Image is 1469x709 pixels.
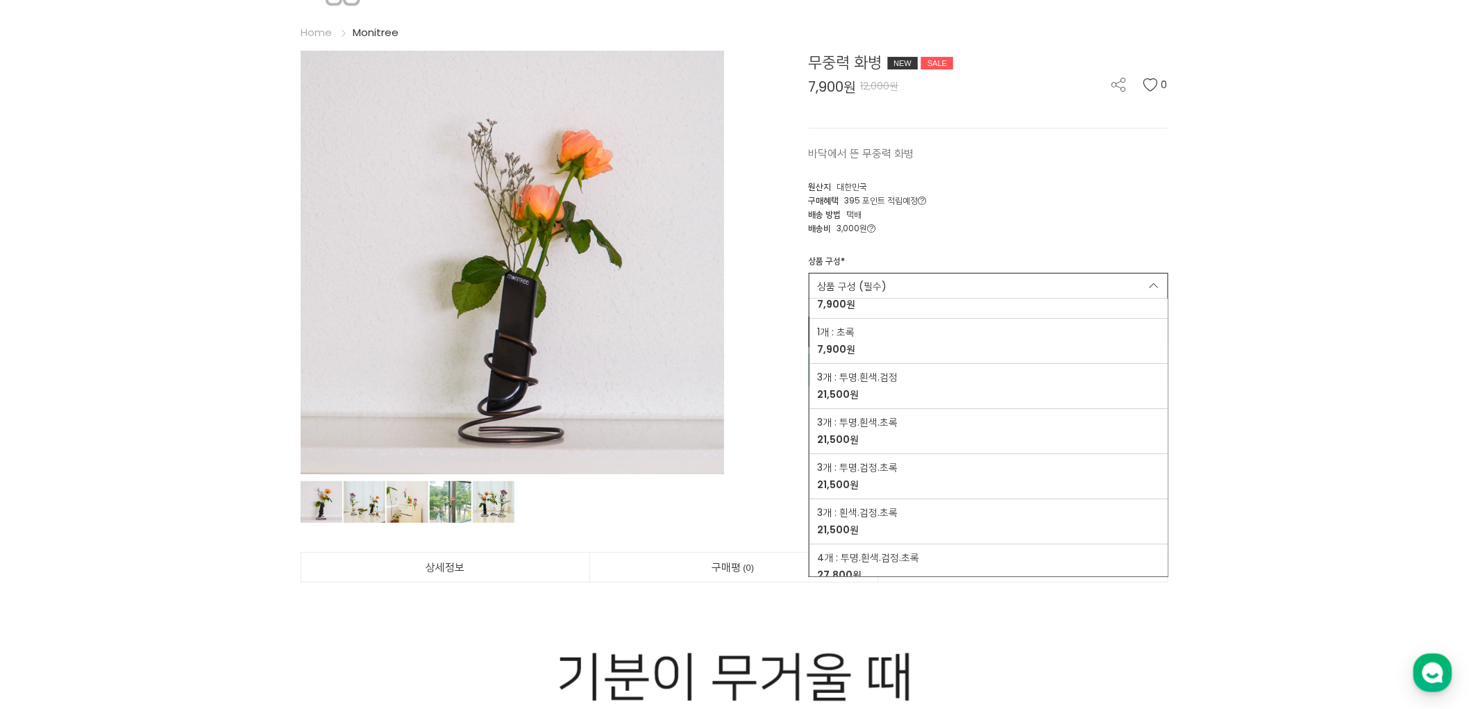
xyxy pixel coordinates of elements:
a: 3개 : 투명.흰색.초록21,500원 [809,409,1168,453]
p: 바닥에서 뜬 무중력 화병 [809,145,1169,162]
strong: 27,800원 [818,568,862,582]
div: 상품 구성 [809,255,846,273]
span: 홈 [44,461,52,472]
div: SALE [921,57,953,69]
strong: 21,500원 [818,478,859,492]
span: 택배 [847,208,862,220]
span: 0 [1161,78,1168,92]
div: NEW [888,57,918,69]
span: 3개 : 투명.흰색.검정 [818,370,898,385]
span: 4개 : 투명.흰색.검정.초록 [818,551,920,565]
a: 3개 : 투명.검정.초록21,500원 [809,454,1168,499]
span: 배송비 [809,222,832,234]
a: 상품 구성 (필수) [809,273,1169,299]
strong: 21,500원 [818,387,859,401]
a: 홈 [4,440,92,475]
a: 설정 [179,440,267,475]
span: 7,900원 [809,80,857,94]
button: 0 [1143,78,1168,92]
span: 12,000원 [861,79,899,93]
span: 배송 방법 [809,208,841,220]
strong: 21,500원 [818,433,859,447]
span: 1개 : 초록 [818,325,856,340]
span: 대화 [127,462,144,473]
span: 3,000원 [837,222,876,234]
a: 4개 : 투명.흰색.검정.초록27,800원 [809,544,1168,589]
span: 대한민국 [837,181,868,192]
span: 3개 : 흰색.검정.초록 [818,506,898,520]
span: 3개 : 투명.흰색.초록 [818,415,898,430]
span: 원산지 [809,181,832,192]
a: 1개 : 초록7,900원 [809,319,1168,363]
div: 무중력 화병 [809,51,1169,74]
span: 3개 : 투명.검정.초록 [818,460,898,475]
a: Home [301,25,332,40]
span: 0 [741,560,757,575]
a: 3개 : 투명.흰색.검정21,500원 [809,364,1168,408]
strong: 7,900원 [818,342,856,356]
span: 설정 [215,461,231,472]
a: 구매평0 [590,553,879,582]
a: 상세정보 [301,553,589,582]
strong: 21,500원 [818,523,859,537]
strong: 7,900원 [818,297,856,311]
a: Monitree [353,25,398,40]
a: 3개 : 흰색.검정.초록21,500원 [809,499,1168,544]
span: 395 포인트 적립예정 [845,194,927,206]
a: 대화 [92,440,179,475]
span: 구매혜택 [809,194,839,206]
